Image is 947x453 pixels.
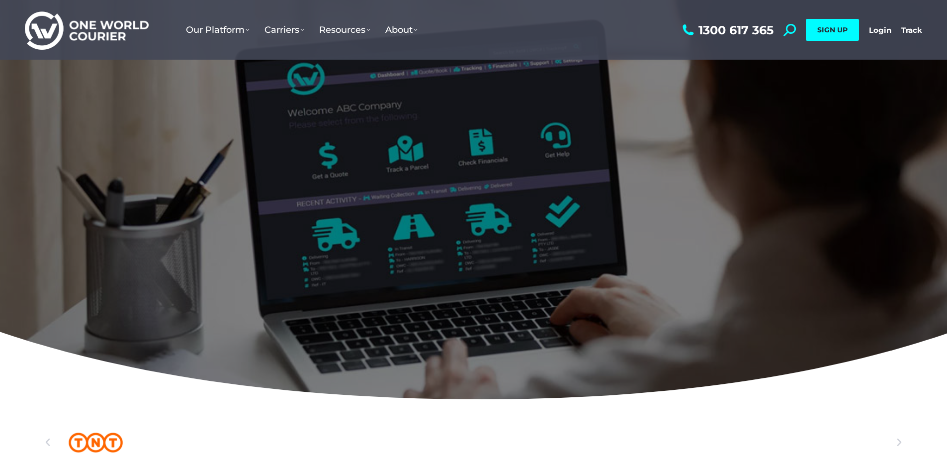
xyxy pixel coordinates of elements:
a: 1300 617 365 [680,24,774,36]
span: Our Platform [186,24,250,35]
a: About [378,14,425,45]
span: Carriers [264,24,304,35]
span: Resources [319,24,370,35]
a: Track [901,25,922,35]
img: One World Courier [25,10,149,50]
a: Login [869,25,891,35]
a: Carriers [257,14,312,45]
span: About [385,24,418,35]
span: SIGN UP [817,25,848,34]
a: SIGN UP [806,19,859,41]
a: Our Platform [178,14,257,45]
a: Resources [312,14,378,45]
